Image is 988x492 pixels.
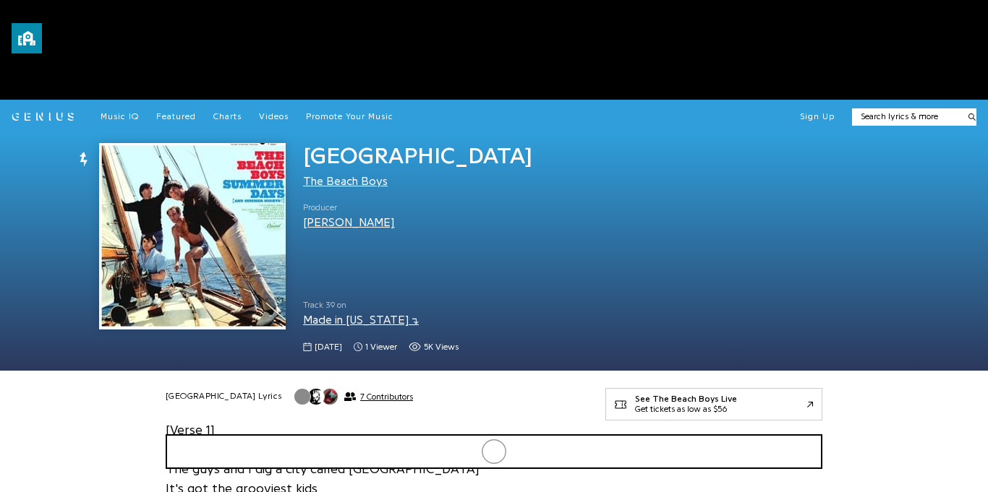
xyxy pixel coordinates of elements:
[852,111,960,123] input: Search lyrics & more
[306,111,393,123] a: Promote Your Music
[156,112,196,121] span: Featured
[101,112,139,121] span: Music IQ
[354,341,397,353] span: 1 viewer
[303,299,582,311] span: Track 39 on
[360,392,413,402] span: 7 Contributors
[605,154,606,155] iframe: Primis Frame
[303,314,419,326] a: Made in [US_STATE]
[99,143,286,329] img: Cover art for Salt Lake City by The Beach Boys
[315,341,342,353] span: [DATE]
[365,341,397,353] span: 1 viewer
[303,217,395,228] a: [PERSON_NAME]
[101,111,139,123] a: Music IQ
[424,341,459,353] span: 5K views
[306,112,393,121] span: Promote Your Music
[166,391,282,402] h2: [GEOGRAPHIC_DATA] Lyrics
[156,111,196,123] a: Featured
[294,388,413,405] button: 7 Contributors
[303,202,395,214] span: Producer
[800,111,835,123] button: Sign Up
[12,23,42,53] button: privacy banner
[605,388,822,420] a: See The Beach Boys LiveGet tickets as low as $56
[303,144,532,168] span: [GEOGRAPHIC_DATA]
[635,394,737,405] div: See The Beach Boys Live
[259,111,289,123] a: Videos
[303,176,388,187] a: The Beach Boys
[213,111,242,123] a: Charts
[635,405,737,415] div: Get tickets as low as $56
[259,112,289,121] span: Videos
[409,341,459,353] span: 5,026 views
[213,112,242,121] span: Charts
